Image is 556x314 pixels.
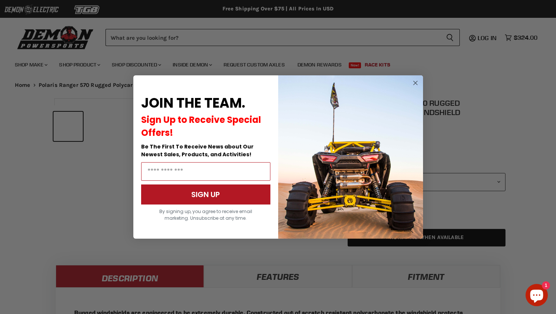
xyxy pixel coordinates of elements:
span: Be The First To Receive News about Our Newest Sales, Products, and Activities! [141,143,254,158]
inbox-online-store-chat: Shopify online store chat [523,284,550,308]
img: a9095488-b6e7-41ba-879d-588abfab540b.jpeg [278,75,423,239]
button: Close dialog [411,78,420,88]
input: Email Address [141,162,270,181]
span: Sign Up to Receive Special Offers! [141,114,261,139]
span: By signing up, you agree to receive email marketing. Unsubscribe at any time. [159,208,252,221]
button: SIGN UP [141,184,270,205]
span: JOIN THE TEAM. [141,94,245,112]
